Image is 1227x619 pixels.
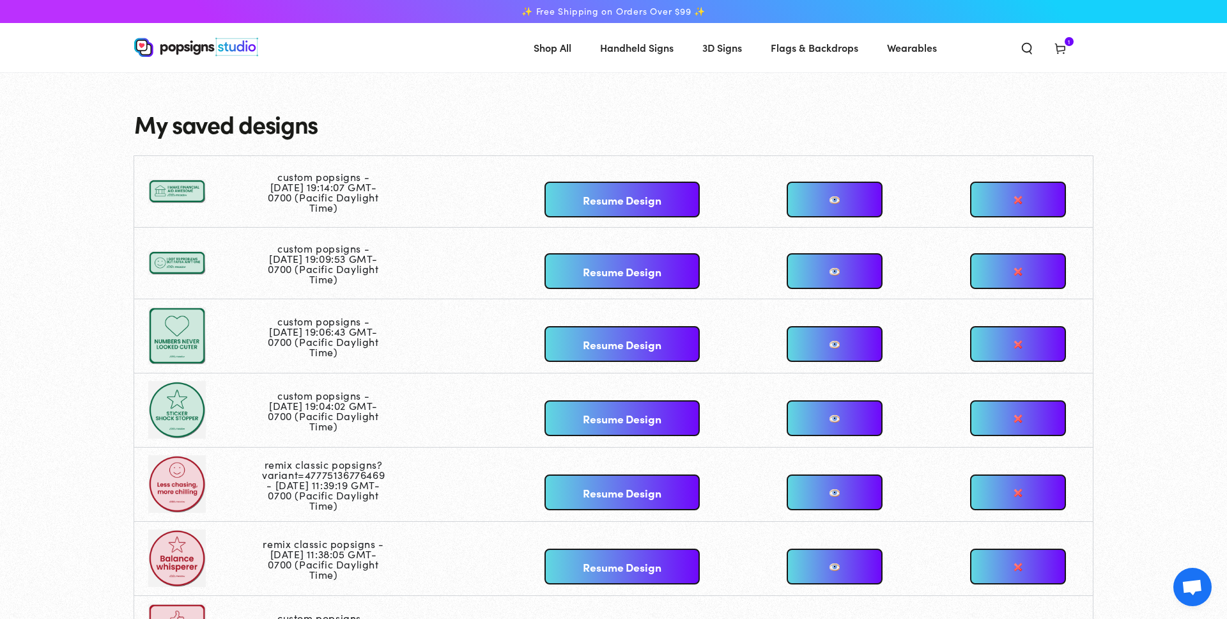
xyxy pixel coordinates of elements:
[262,299,399,373] td: Modified Tue Sep 23 2025 19:06:43 GMT-0700 (Pacific Daylight Time)
[524,31,581,65] a: Shop All
[761,31,868,65] a: Flags & Backdrops
[262,448,399,522] td: Modified Wed Sep 17 2025 11:39:19 GMT-0700 (Pacific Daylight Time)
[887,38,937,57] span: Wearables
[134,111,1093,137] h2: My saved designs
[600,38,674,57] span: Handheld Signs
[771,38,858,57] span: Flags & Backdrops
[1173,568,1212,606] div: Open chat
[262,373,399,448] td: Modified Tue Sep 23 2025 19:04:02 GMT-0700 (Pacific Daylight Time)
[521,6,706,17] span: ✨ Free Shipping on Orders Over $99 ✨
[262,228,399,299] td: Modified Tue Sep 23 2025 19:09:53 GMT-0700 (Pacific Daylight Time)
[134,38,258,57] img: Popsigns Studio
[1068,37,1070,46] span: 1
[1010,33,1044,61] summary: Search our site
[534,38,571,57] span: Shop All
[702,38,742,57] span: 3D Signs
[262,522,399,596] td: Modified Wed Sep 17 2025 11:38:05 GMT-0700 (Pacific Daylight Time)
[693,31,752,65] a: 3D Signs
[877,31,946,65] a: Wearables
[590,31,683,65] a: Handheld Signs
[262,156,399,228] td: Modified Tue Sep 23 2025 19:14:07 GMT-0700 (Pacific Daylight Time)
